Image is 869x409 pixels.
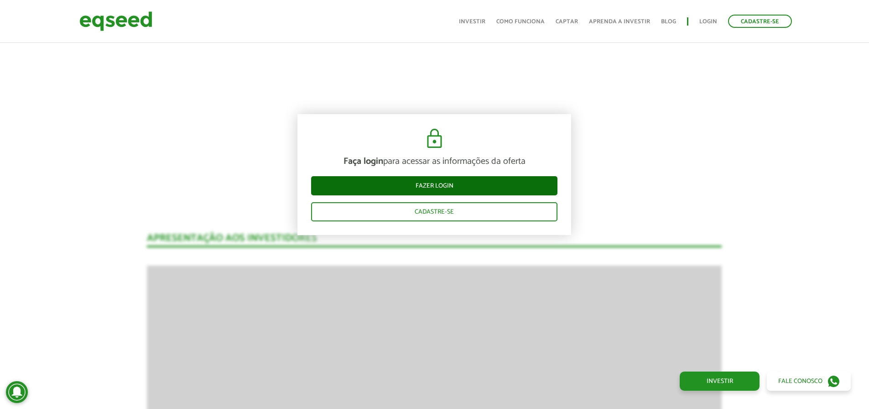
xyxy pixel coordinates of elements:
[589,19,650,25] a: Aprenda a investir
[661,19,676,25] a: Blog
[311,156,557,167] p: para acessar as informações da oferta
[699,19,717,25] a: Login
[767,372,851,391] a: Fale conosco
[423,128,446,150] img: cadeado.svg
[496,19,545,25] a: Como funciona
[343,154,383,169] strong: Faça login
[459,19,485,25] a: Investir
[680,372,760,391] a: Investir
[556,19,578,25] a: Captar
[728,15,792,28] a: Cadastre-se
[311,176,557,195] a: Fazer login
[311,202,557,221] a: Cadastre-se
[79,9,152,33] img: EqSeed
